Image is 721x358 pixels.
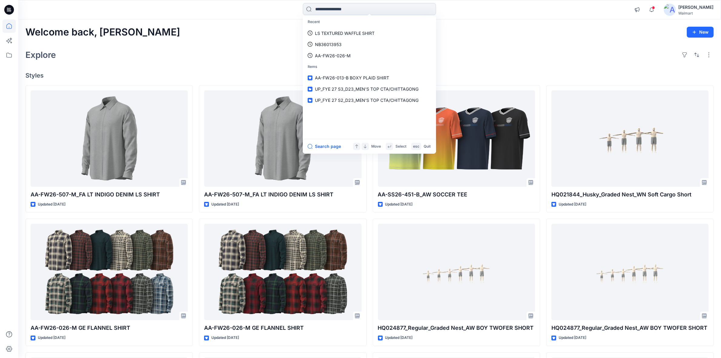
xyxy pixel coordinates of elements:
p: AA-FW26-026-M GE FLANNEL SHIRT [31,324,188,332]
span: AA-FW26-013-B BOXY PLAID SHIRT [315,75,389,80]
a: AA-FW26-026-M [304,50,435,61]
a: AA-SS26-451-B_AW SOCCER TEE [378,90,535,187]
p: Updated [DATE] [38,201,65,208]
a: AA-FW26-507-M_FA LT INDIGO DENIM LS SHIRT [31,90,188,187]
h2: Welcome back, [PERSON_NAME] [25,27,180,38]
p: Items [304,61,435,72]
span: UP_FYE 27 S3_D23_MEN’S TOP CTA/CHITTAGONG [315,86,418,92]
a: AA-FW26-026-M GE FLANNEL SHIRT [204,224,361,320]
p: HQ024877_Regular_Graded Nest_AW BOY TWOFER SHORT [378,324,535,332]
p: Recent [304,16,435,28]
button: New [687,27,714,38]
p: NB36013953 [315,41,342,48]
p: Updated [DATE] [385,335,413,341]
p: Updated [DATE] [38,335,65,341]
a: UP_FYE 27 S3_D23_MEN’S TOP CTA/CHITTAGONG [304,83,435,95]
a: HQ024877_Regular_Graded Nest_AW BOY TWOFER SHORT [551,224,709,320]
a: LS TEXTURED WAFFLE SHIRT [304,28,435,39]
p: HQ024877_Regular_Graded Nest_AW BOY TWOFER SHORT [551,324,709,332]
p: esc [413,143,419,150]
a: HQ024877_Regular_Graded Nest_AW BOY TWOFER SHORT [378,224,535,320]
div: Walmart [678,11,713,15]
a: NB36013953 [304,39,435,50]
p: AA-FW26-507-M_FA LT INDIGO DENIM LS SHIRT [31,190,188,199]
p: Updated [DATE] [559,201,586,208]
a: AA-FW26-026-M GE FLANNEL SHIRT [31,224,188,320]
p: Quit [424,143,431,150]
p: Updated [DATE] [385,201,413,208]
h2: Explore [25,50,56,60]
p: Select [395,143,406,150]
p: AA-FW26-026-M [315,52,351,59]
p: HQ021844_Husky_Graded Nest_WN Soft Cargo Short [551,190,709,199]
p: LS TEXTURED WAFFLE SHIRT [315,30,375,36]
button: Search page [308,143,341,150]
a: AA-FW26-507-M_FA LT INDIGO DENIM LS SHIRT [204,90,361,187]
p: AA-FW26-026-M GE FLANNEL SHIRT [204,324,361,332]
p: Updated [DATE] [211,335,239,341]
h4: Styles [25,72,714,79]
p: AA-SS26-451-B_AW SOCCER TEE [378,190,535,199]
img: avatar [664,4,676,16]
a: HQ021844_Husky_Graded Nest_WN Soft Cargo Short [551,90,709,187]
a: AA-FW26-013-B BOXY PLAID SHIRT [304,72,435,83]
p: Updated [DATE] [211,201,239,208]
a: UP_FYE 27 S2_D23_MEN’S TOP CTA/CHITTAGONG [304,95,435,106]
p: Move [371,143,381,150]
div: [PERSON_NAME] [678,4,713,11]
span: UP_FYE 27 S2_D23_MEN’S TOP CTA/CHITTAGONG [315,98,418,103]
p: Updated [DATE] [559,335,586,341]
p: AA-FW26-507-M_FA LT INDIGO DENIM LS SHIRT [204,190,361,199]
